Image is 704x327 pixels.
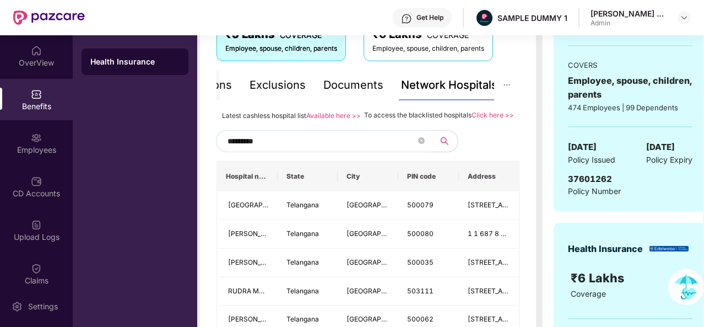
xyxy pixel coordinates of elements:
span: [DATE] [568,141,597,154]
th: City [338,162,398,191]
td: Telangana [278,277,338,306]
td: RUDRA MULTI SPECIALITY HOSPITAL [217,277,278,306]
td: Karimnagar [338,277,398,306]
a: Click here >> [472,111,514,119]
span: [STREET_ADDRESS][PERSON_NAME] [468,201,587,209]
span: 1 1 687 8 1 B second floor [GEOGRAPHIC_DATA], [GEOGRAPHIC_DATA] [468,229,694,238]
img: svg+xml;base64,PHN2ZyBpZD0iQ0RfQWNjb3VudHMiIGRhdGEtbmFtZT0iQ0QgQWNjb3VudHMiIHhtbG5zPSJodHRwOi8vd3... [31,176,42,187]
span: [GEOGRAPHIC_DATA] [228,201,297,209]
div: Documents [323,77,383,94]
span: ₹6 Lakhs [571,271,627,285]
div: Employee, spouse, children, parents [372,44,484,54]
img: svg+xml;base64,PHN2ZyBpZD0iQ2xhaW0iIHhtbG5zPSJodHRwOi8vd3d3LnczLm9yZy8yMDAwL3N2ZyIgd2lkdGg9IjIwIi... [31,263,42,274]
span: Telangana [286,258,319,266]
th: Hospital name [217,162,278,191]
span: [STREET_ADDRESS][PERSON_NAME] [468,315,587,323]
img: svg+xml;base64,PHN2ZyBpZD0iVXBsb2FkX0xvZ3MiIGRhdGEtbmFtZT0iVXBsb2FkIExvZ3MiIHhtbG5zPSJodHRwOi8vd3... [31,219,42,230]
span: Hospital name [226,172,269,181]
div: SAMPLE DUMMY 1 [497,13,567,23]
span: Address [468,172,511,181]
span: [GEOGRAPHIC_DATA] [346,258,415,266]
img: svg+xml;base64,PHN2ZyBpZD0iSG9tZSIgeG1sbnM9Imh0dHA6Ly93d3cudzMub3JnLzIwMDAvc3ZnIiB3aWR0aD0iMjAiIG... [31,45,42,56]
div: 474 Employees | 99 Dependents [568,102,692,113]
span: 500062 [407,315,434,323]
span: 500035 [407,258,434,266]
div: Admin [591,19,668,28]
td: Panchayati raj teachers colony Plot No 52, BN Reddy Nagar [459,191,519,220]
th: Address [459,162,519,191]
span: Telangana [286,229,319,238]
div: Health Insurance [90,56,180,67]
a: Available here >> [306,111,361,120]
td: Aadya Eye Hospital [217,220,278,249]
div: Settings [25,301,61,312]
td: H No 5 3 69 Koundinya Building, Nizamabad - Hyderabad Road Old N.H 7 Road [459,277,519,306]
span: [GEOGRAPHIC_DATA] [346,201,415,209]
span: 503111 [407,287,434,295]
div: Network Hospitals [401,77,497,94]
span: [DATE] [646,141,675,154]
img: Pazcare_Alternative_logo-01-01.png [476,10,492,26]
span: search [431,137,458,146]
span: 500080 [407,229,434,238]
span: Telangana [286,201,319,209]
td: SHYAM HOSPITAL [217,191,278,220]
div: COVERS [568,60,692,71]
span: 37601262 [568,174,612,184]
span: [STREET_ADDRESS][PERSON_NAME] [468,258,587,266]
img: New Pazcare Logo [13,10,85,25]
span: 500079 [407,201,434,209]
td: Telangana [278,191,338,220]
span: Telangana [286,315,319,323]
span: close-circle [418,137,425,144]
div: Get Help [416,13,443,22]
img: svg+xml;base64,PHN2ZyBpZD0iQmVuZWZpdHMiIHhtbG5zPSJodHRwOi8vd3d3LnczLm9yZy8yMDAwL3N2ZyIgd2lkdGg9Ij... [31,89,42,100]
span: Coverage [571,289,606,298]
img: svg+xml;base64,PHN2ZyBpZD0iSGVscC0zMngzMiIgeG1sbnM9Imh0dHA6Ly93d3cudzMub3JnLzIwMDAvc3ZnIiB3aWR0aD... [401,13,412,24]
th: PIN code [398,162,459,191]
td: 1 1 687 8 1 B second floor Beside Canara Bank, Gandhi Nagar [459,220,519,249]
td: Hyderabad [338,191,398,220]
span: Policy Expiry [646,154,692,166]
img: insurerLogo [649,246,689,252]
div: Employee, spouse, children, parents [225,44,337,54]
span: To access the blacklisted hospitals [364,111,472,119]
span: [GEOGRAPHIC_DATA] [346,229,415,238]
div: Health Insurance [568,242,643,256]
span: [STREET_ADDRESS][PERSON_NAME] [468,287,587,295]
img: svg+xml;base64,PHN2ZyBpZD0iRHJvcGRvd24tMzJ4MzIiIHhtbG5zPSJodHRwOi8vd3d3LnczLm9yZy8yMDAwL3N2ZyIgd2... [680,13,689,22]
td: Plot No V 7 NH 9,Huda Colony, Narsimha Puri Colony [459,249,519,277]
span: [PERSON_NAME][GEOGRAPHIC_DATA] (A UNIT OF SINGAPANGA HEALTH CARE INDIA PVT. LTD.) [228,258,534,266]
td: Telangana [278,220,338,249]
th: State [278,162,338,191]
div: Employee, spouse, children, parents [568,74,692,101]
span: RUDRA MULTI SPECIALITY HOSPITAL [228,287,347,295]
span: ellipsis [503,81,511,89]
span: [PERSON_NAME][GEOGRAPHIC_DATA] [228,229,351,238]
div: [PERSON_NAME] K S [591,8,668,19]
span: Telangana [286,287,319,295]
img: svg+xml;base64,PHN2ZyBpZD0iRW1wbG95ZWVzIiB4bWxucz0iaHR0cDovL3d3dy53My5vcmcvMjAwMC9zdmciIHdpZHRoPS... [31,132,42,143]
span: [GEOGRAPHIC_DATA] [346,315,415,323]
td: Hyderabad [338,220,398,249]
button: ellipsis [494,70,519,100]
td: Hyderabad [338,249,398,277]
span: close-circle [418,136,425,147]
span: Latest cashless hospital list [222,111,306,120]
img: svg+xml;base64,PHN2ZyBpZD0iU2V0dGluZy0yMHgyMCIgeG1sbnM9Imh0dHA6Ly93d3cudzMub3JnLzIwMDAvc3ZnIiB3aW... [12,301,23,312]
div: Exclusions [250,77,306,94]
td: Telangana [278,249,338,277]
img: policyIcon [668,269,704,305]
span: [PERSON_NAME][GEOGRAPHIC_DATA] (unit of [PERSON_NAME] Ortho healthcare pvt ltd) [228,315,510,323]
span: [GEOGRAPHIC_DATA] [346,287,415,295]
span: Policy Number [568,186,621,196]
button: search [431,130,458,152]
span: Policy Issued [568,154,615,166]
td: SAI SANJEEVINI HOSPITAL (A UNIT OF SINGAPANGA HEALTH CARE INDIA PVT. LTD.) [217,249,278,277]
